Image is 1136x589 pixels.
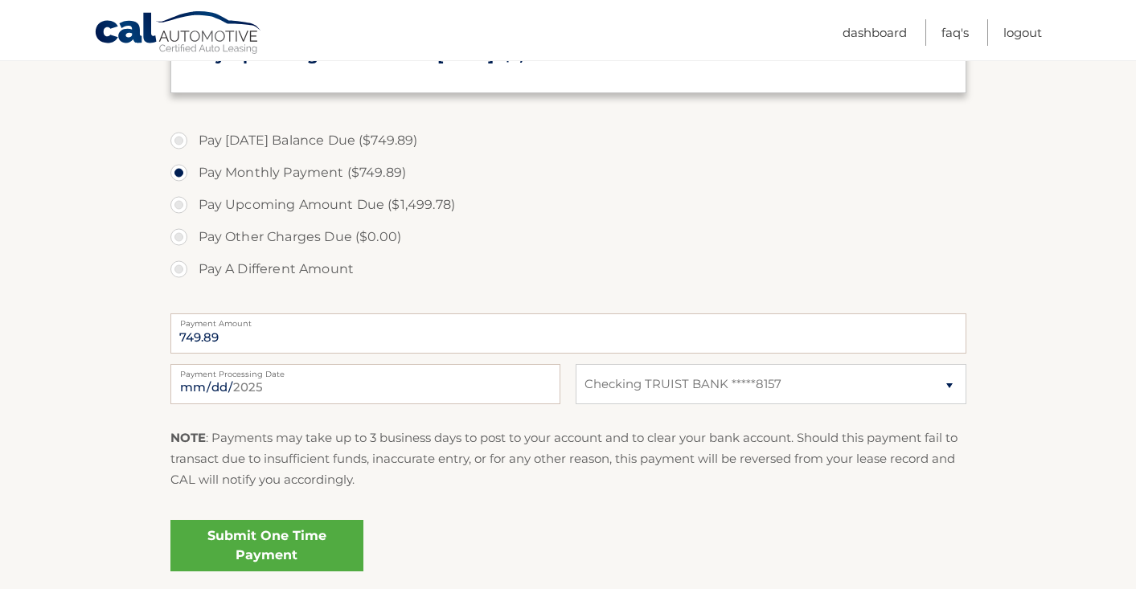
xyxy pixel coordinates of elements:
a: Cal Automotive [94,10,263,57]
input: Payment Date [170,364,560,404]
label: Payment Amount [170,313,966,326]
label: Pay A Different Amount [170,253,966,285]
label: Pay Monthly Payment ($749.89) [170,157,966,189]
a: Dashboard [843,19,907,46]
label: Pay Other Charges Due ($0.00) [170,221,966,253]
label: Payment Processing Date [170,364,560,377]
strong: NOTE [170,430,206,445]
label: Pay [DATE] Balance Due ($749.89) [170,125,966,157]
label: Pay Upcoming Amount Due ($1,499.78) [170,189,966,221]
a: Logout [1003,19,1042,46]
input: Payment Amount [170,313,966,354]
a: FAQ's [941,19,969,46]
a: Submit One Time Payment [170,520,363,571]
p: : Payments may take up to 3 business days to post to your account and to clear your bank account.... [170,427,966,491]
